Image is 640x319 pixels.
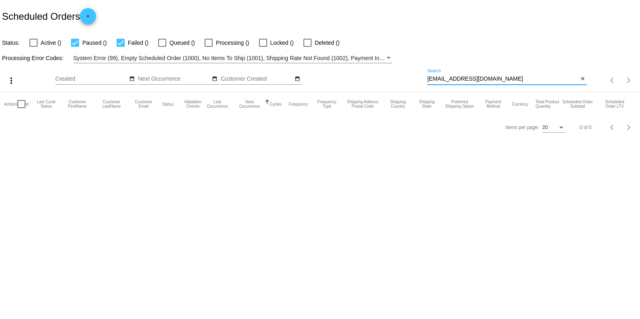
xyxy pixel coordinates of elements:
button: Change sorting for CurrencyIso [512,102,528,106]
button: Change sorting for Id [25,102,29,106]
button: Change sorting for LifetimeValue [600,100,628,108]
button: Change sorting for Cycles [270,102,282,106]
span: Locked () [270,38,294,48]
button: Clear [578,75,587,83]
span: Processing () [216,38,249,48]
span: Deleted () [315,38,339,48]
button: Change sorting for Status [162,102,174,106]
mat-header-cell: Total Product Quantity [535,92,562,116]
button: Change sorting for ShippingState [416,100,437,108]
input: Customer Created [221,76,293,82]
mat-icon: date_range [129,76,135,82]
mat-icon: date_range [212,76,218,82]
button: Change sorting for FrequencyType [315,100,339,108]
span: Active () [41,38,61,48]
button: Change sorting for LastOccurrenceUtc [205,100,230,108]
button: Previous page [604,72,621,88]
mat-icon: close [580,76,586,82]
button: Change sorting for Frequency [289,102,308,106]
button: Change sorting for PreferredShippingOption [444,100,475,108]
button: Change sorting for ShippingPostcode [346,100,379,108]
button: Next page [621,119,637,136]
mat-icon: more_vert [6,76,16,85]
div: Items per page: [506,125,539,130]
span: Queued () [169,38,195,48]
h2: Scheduled Orders [2,8,96,24]
span: Processing Error Codes: [2,55,64,61]
mat-header-cell: Validation Checks [181,92,205,116]
mat-icon: add [83,13,93,23]
button: Change sorting for Subtotal [562,100,593,108]
span: Failed () [128,38,148,48]
button: Change sorting for CustomerFirstName [64,100,91,108]
div: 0 of 0 [579,125,592,130]
span: 20 [542,125,548,130]
span: Paused () [82,38,107,48]
button: Change sorting for ShippingCountry [387,100,409,108]
span: Status: [2,40,20,46]
button: Change sorting for CustomerEmail [132,100,155,108]
button: Next page [621,72,637,88]
button: Change sorting for LastProcessingCycleId [36,100,56,108]
input: Next Occurrence [138,76,211,82]
button: Change sorting for PaymentMethod.Type [482,100,505,108]
button: Change sorting for CustomerLastName [98,100,125,108]
mat-select: Items per page: [542,125,565,131]
button: Change sorting for NextOccurrenceUtc [237,100,262,108]
input: Created [55,76,128,82]
mat-select: Filter by Processing Error Codes [73,53,393,63]
button: Previous page [604,119,621,136]
mat-icon: date_range [295,76,300,82]
mat-header-cell: Actions [4,92,17,116]
input: Search [427,76,578,82]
